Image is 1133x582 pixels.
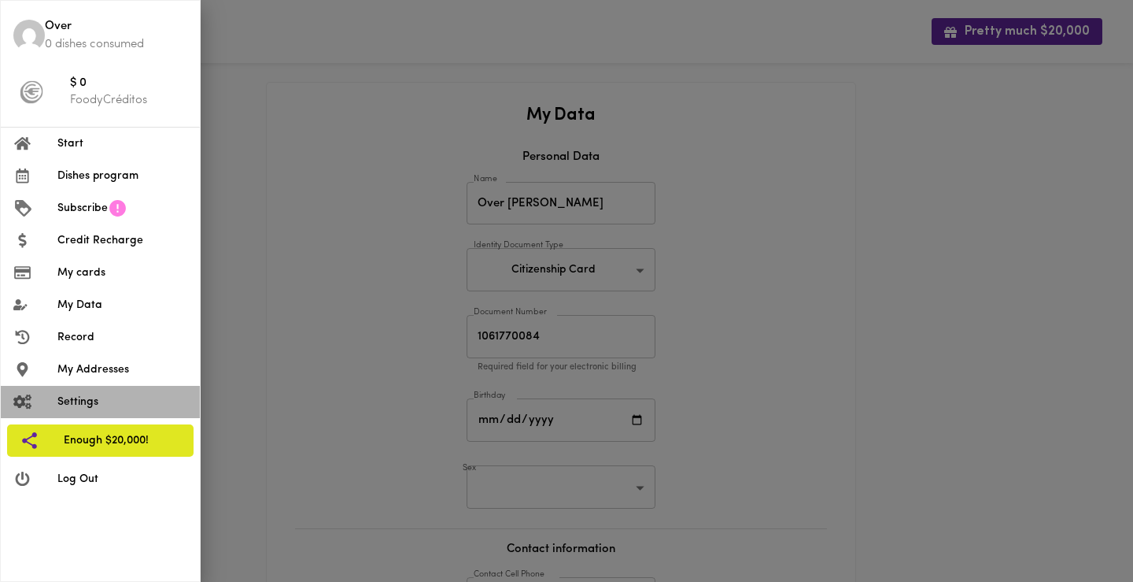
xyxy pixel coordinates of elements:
[70,95,147,106] font: FoodyCréditos
[45,39,144,50] font: 0 dishes consumed
[57,170,138,182] font: Dishes program
[57,138,83,150] font: Start
[13,20,45,51] img: Over
[57,332,94,343] font: Record
[70,77,87,89] font: $ 0
[57,267,105,279] font: My cards
[57,235,143,247] font: Credit Recharge
[57,473,98,485] font: Log Out
[20,80,43,104] img: foody-creditos-black.png
[57,364,129,376] font: My Addresses
[57,396,98,408] font: Settings
[45,20,72,32] font: Over
[64,435,149,447] font: Enough $20,000!
[57,299,102,311] font: My Data
[57,202,108,214] font: Subscribe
